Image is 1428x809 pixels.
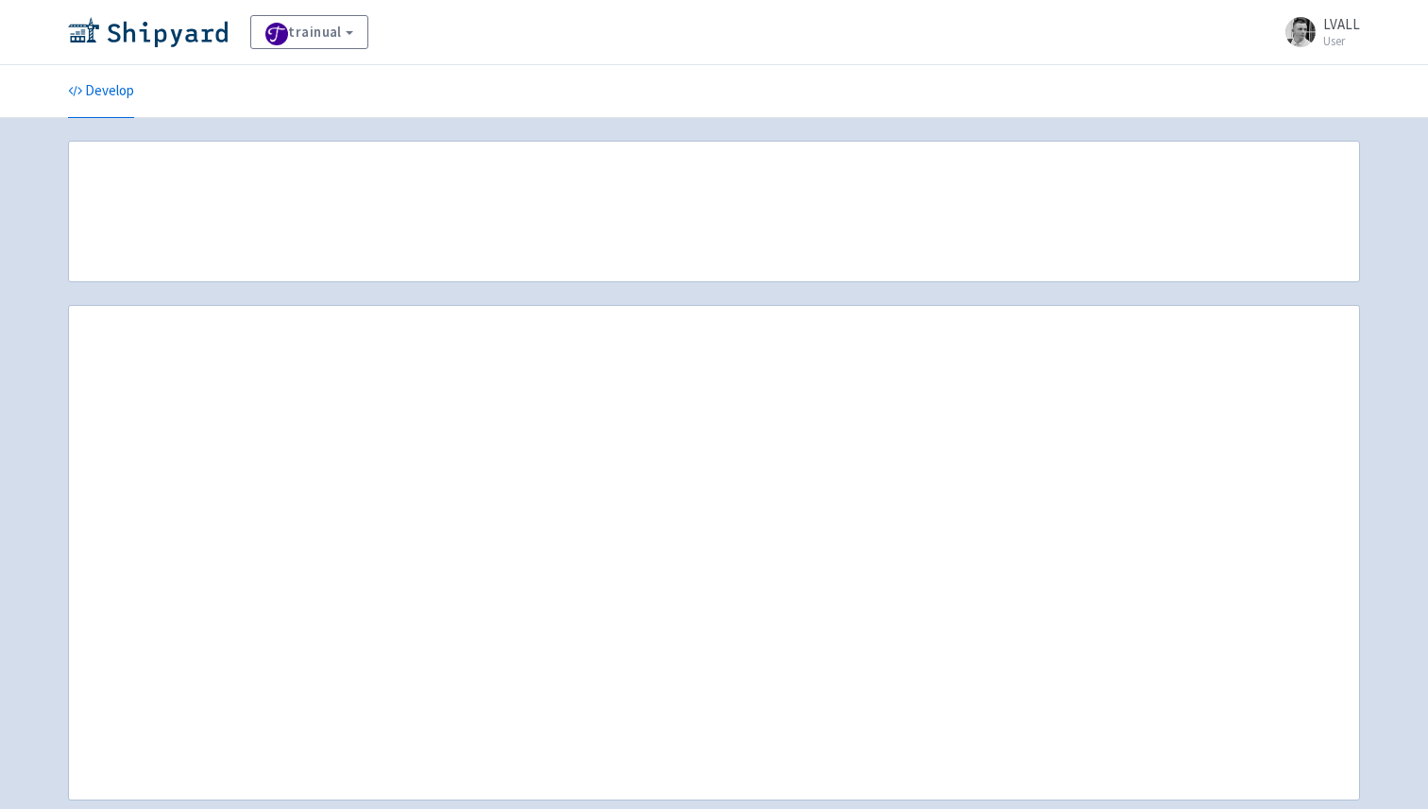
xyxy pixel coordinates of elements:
[1274,17,1360,47] a: LVALL User
[68,17,228,47] img: Shipyard logo
[250,15,368,49] a: trainual
[1323,15,1360,33] span: LVALL
[1323,35,1360,47] small: User
[68,65,134,118] a: Develop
